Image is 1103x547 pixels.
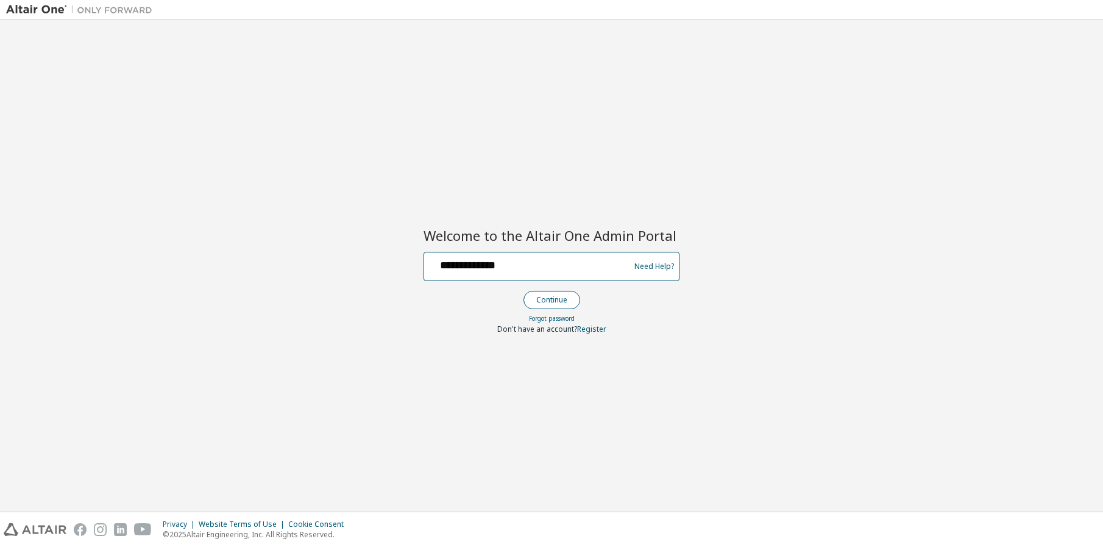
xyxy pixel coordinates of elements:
[288,520,351,529] div: Cookie Consent
[523,291,580,309] button: Continue
[424,227,679,244] h2: Welcome to the Altair One Admin Portal
[163,529,351,540] p: © 2025 Altair Engineering, Inc. All Rights Reserved.
[6,4,158,16] img: Altair One
[497,324,577,334] span: Don't have an account?
[94,523,107,536] img: instagram.svg
[74,523,87,536] img: facebook.svg
[134,523,152,536] img: youtube.svg
[577,324,606,334] a: Register
[114,523,127,536] img: linkedin.svg
[199,520,288,529] div: Website Terms of Use
[4,523,66,536] img: altair_logo.svg
[529,314,575,323] a: Forgot password
[163,520,199,529] div: Privacy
